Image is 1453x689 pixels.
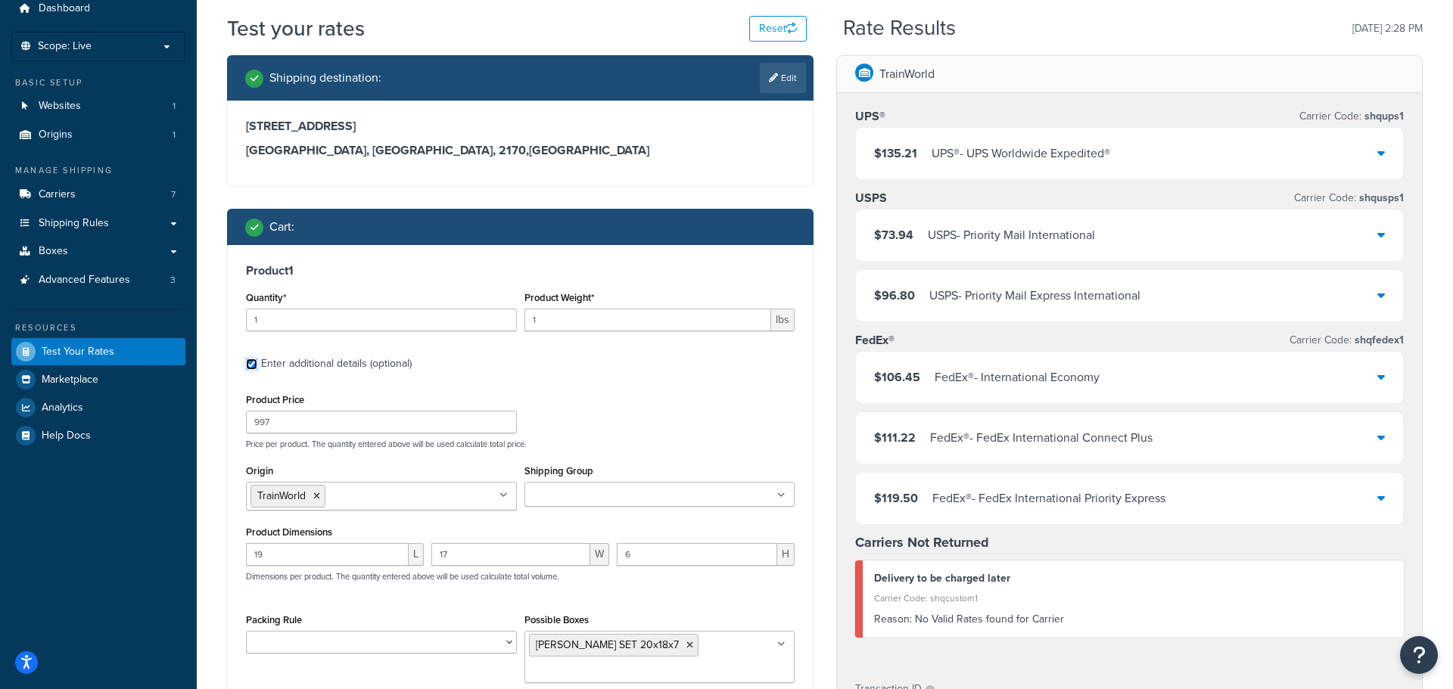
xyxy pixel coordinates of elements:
label: Shipping Group [524,465,593,476]
span: Advanced Features [39,274,130,287]
input: Enter additional details (optional) [246,358,257,370]
li: Websites [11,92,185,120]
h3: UPS® [855,109,885,124]
span: Analytics [42,402,83,414]
span: H [777,543,795,566]
label: Product Price [246,394,304,405]
div: FedEx® - International Economy [935,367,1100,388]
p: Dimensions per product. The quantity entered above will be used calculate total volume. [242,571,559,582]
span: shqusps1 [1356,190,1404,206]
div: Enter additional details (optional) [261,353,412,374]
span: Carriers [39,188,76,201]
strong: Carriers Not Returned [855,532,989,552]
input: 0 [246,309,517,331]
span: Reason: [874,611,912,627]
li: Advanced Features [11,266,185,294]
h2: Shipping destination : [269,71,381,85]
span: shqups1 [1361,108,1404,124]
span: [PERSON_NAME] SET 20x18x7 [536,637,679,653]
span: Origins [39,129,73,141]
span: Boxes [39,245,68,258]
h3: FedEx® [855,333,895,348]
a: Shipping Rules [11,209,185,237]
button: Open Resource Center [1400,636,1438,674]
span: Dashboard [39,2,90,15]
p: Price per product. The quantity entered above will be used calculate total price. [242,439,798,449]
span: TrainWorld [257,488,306,504]
p: TrainWorld [879,64,935,85]
div: Carrier Code: shqcustom1 [874,588,1392,609]
h2: Cart : [269,220,294,234]
p: Carrier Code: [1299,106,1404,127]
span: Marketplace [42,374,98,386]
span: 1 [173,129,176,141]
span: Websites [39,100,81,113]
div: No Valid Rates found for Carrier [874,609,1392,630]
label: Possible Boxes [524,614,589,625]
li: Carriers [11,181,185,209]
h1: Test your rates [227,14,365,43]
span: $106.45 [874,368,920,386]
span: Scope: Live [38,40,92,53]
a: Test Your Rates [11,338,185,365]
label: Product Dimensions [246,526,332,538]
span: lbs [771,309,795,331]
span: $119.50 [874,489,918,507]
li: Origins [11,121,185,149]
a: Analytics [11,394,185,421]
p: Carrier Code: [1290,330,1404,351]
label: Quantity* [246,292,286,303]
a: Edit [760,63,806,93]
div: Basic Setup [11,76,185,89]
span: $135.21 [874,144,917,162]
span: shqfedex1 [1352,332,1404,348]
div: Manage Shipping [11,164,185,177]
h3: USPS [855,191,887,206]
p: Carrier Code: [1294,188,1404,209]
span: 3 [170,274,176,287]
h3: Product 1 [246,263,795,278]
div: UPS® - UPS Worldwide Expedited® [932,143,1110,164]
a: Carriers7 [11,181,185,209]
input: 0.00 [524,309,772,331]
label: Product Weight* [524,292,594,303]
a: Websites1 [11,92,185,120]
a: Origins1 [11,121,185,149]
p: [DATE] 2:28 PM [1352,18,1423,39]
a: Marketplace [11,366,185,393]
span: Shipping Rules [39,217,109,230]
span: $96.80 [874,287,915,304]
h2: Rate Results [843,17,956,40]
div: USPS - Priority Mail Express International [929,285,1140,306]
label: Packing Rule [246,614,302,625]
button: Reset [749,16,807,42]
a: Boxes [11,237,185,265]
a: Advanced Features3 [11,266,185,294]
div: Resources [11,321,185,334]
label: Origin [246,465,273,476]
h3: [GEOGRAPHIC_DATA], [GEOGRAPHIC_DATA], 2170 , [GEOGRAPHIC_DATA] [246,143,795,158]
span: 1 [173,100,176,113]
span: W [590,543,609,566]
a: Help Docs [11,422,185,449]
span: Help Docs [42,430,91,442]
span: Test Your Rates [42,346,114,358]
span: $73.94 [874,226,913,244]
span: L [409,543,424,566]
div: USPS - Priority Mail International [928,225,1095,246]
span: 7 [171,188,176,201]
div: Delivery to be charged later [874,568,1392,589]
div: FedEx® - FedEx International Priority Express [932,488,1165,509]
span: $111.22 [874,429,916,446]
h3: [STREET_ADDRESS] [246,119,795,134]
div: FedEx® - FedEx International Connect Plus [930,427,1153,448]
